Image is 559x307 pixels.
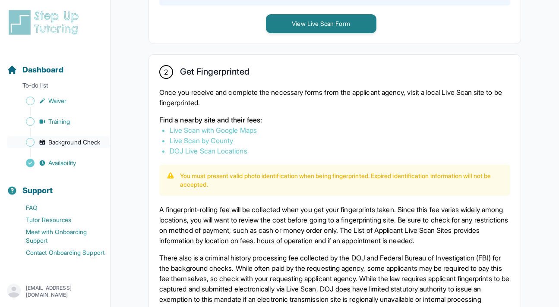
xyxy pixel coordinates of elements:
a: View Live Scan Form [266,19,376,28]
a: Live Scan with Google Maps [170,126,257,135]
a: Availability [7,157,110,169]
a: FAQ [7,202,110,214]
a: Background Check [7,136,110,148]
span: Background Check [48,138,100,147]
p: Find a nearby site and their fees: [159,115,510,125]
a: Dashboard [7,64,63,76]
a: Tutor Resources [7,214,110,226]
a: DOJ Live Scan Locations [170,147,247,155]
p: A fingerprint-rolling fee will be collected when you get your fingerprints taken. Since this fee ... [159,204,510,246]
a: Waiver [7,95,110,107]
button: Dashboard [3,50,107,79]
span: Training [48,117,70,126]
button: View Live Scan Form [266,14,376,33]
button: [EMAIL_ADDRESS][DOMAIN_NAME] [7,284,103,299]
p: [EMAIL_ADDRESS][DOMAIN_NAME] [26,285,103,298]
p: To-do list [3,81,107,93]
span: Waiver [48,97,66,105]
h2: Get Fingerprinted [180,66,249,80]
a: Meet with Onboarding Support [7,226,110,247]
span: Availability [48,159,76,167]
span: 2 [164,67,168,77]
a: Live Scan by County [170,136,233,145]
a: Contact Onboarding Support [7,247,110,259]
span: Support [22,185,53,197]
span: Dashboard [22,64,63,76]
button: Support [3,171,107,200]
p: Once you receive and complete the necessary forms from the applicant agency, visit a local Live S... [159,87,510,108]
p: You must present valid photo identification when being fingerprinted. Expired identification info... [180,172,503,189]
img: logo [7,9,84,36]
a: Training [7,116,110,128]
